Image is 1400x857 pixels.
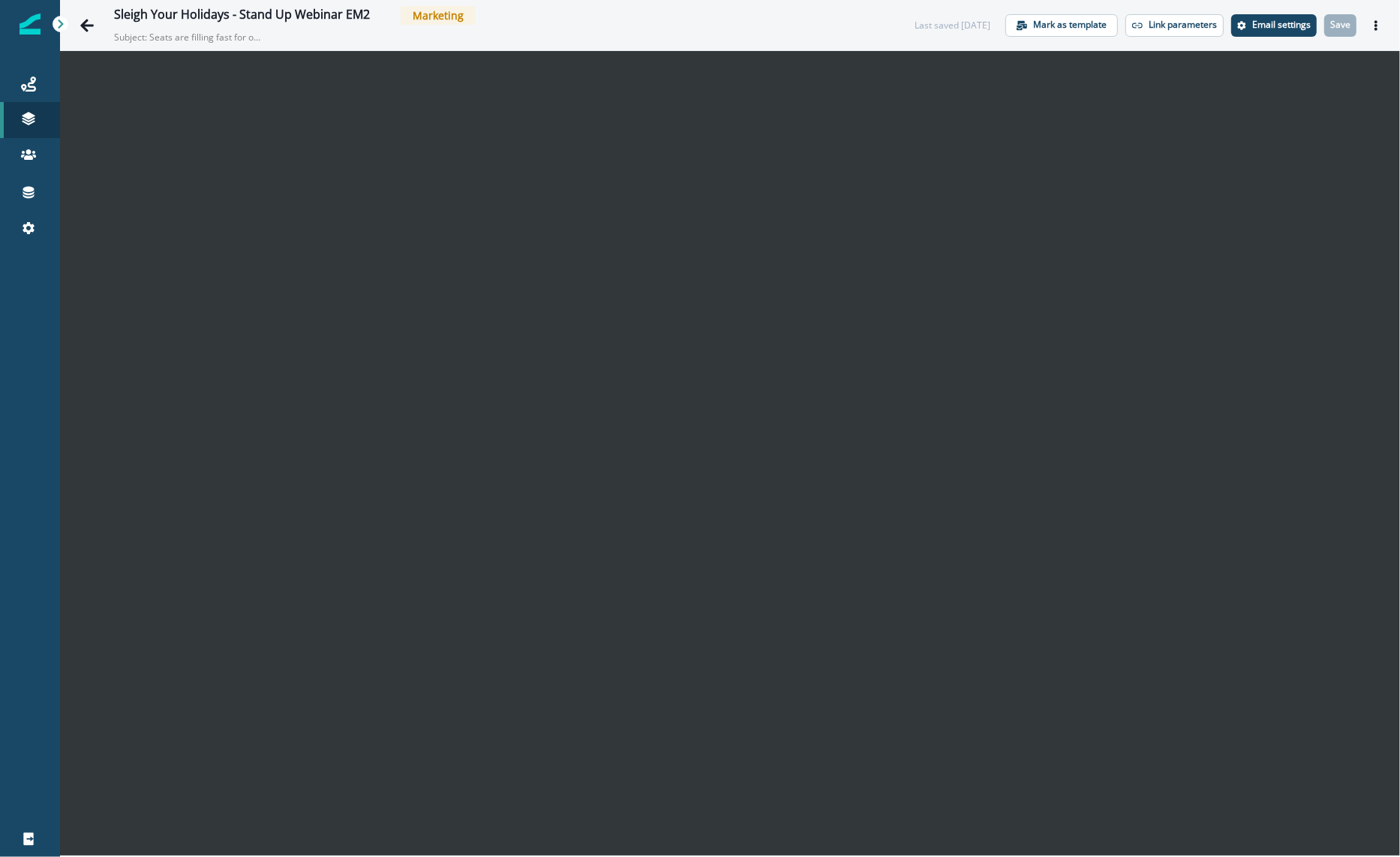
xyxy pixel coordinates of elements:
[1324,14,1356,37] button: Save
[72,11,102,41] button: Go back
[114,8,370,24] div: Sleigh Your Holidays - Stand Up Webinar EM2
[1149,20,1217,30] p: Link parameters
[1252,20,1311,30] p: Email settings
[1005,14,1118,37] button: Mark as template
[915,19,990,32] div: Last saved [DATE]
[1330,20,1350,30] p: Save
[401,6,476,25] span: Marketing
[1033,20,1107,30] p: Mark as template
[20,14,41,35] img: Inflection
[114,25,264,44] p: Subject: Seats are filling fast for our Postal Holiday Planning Webinar ✨
[1364,14,1388,37] button: Actions
[1125,14,1224,37] button: Link parameters
[1231,14,1317,37] button: Settings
